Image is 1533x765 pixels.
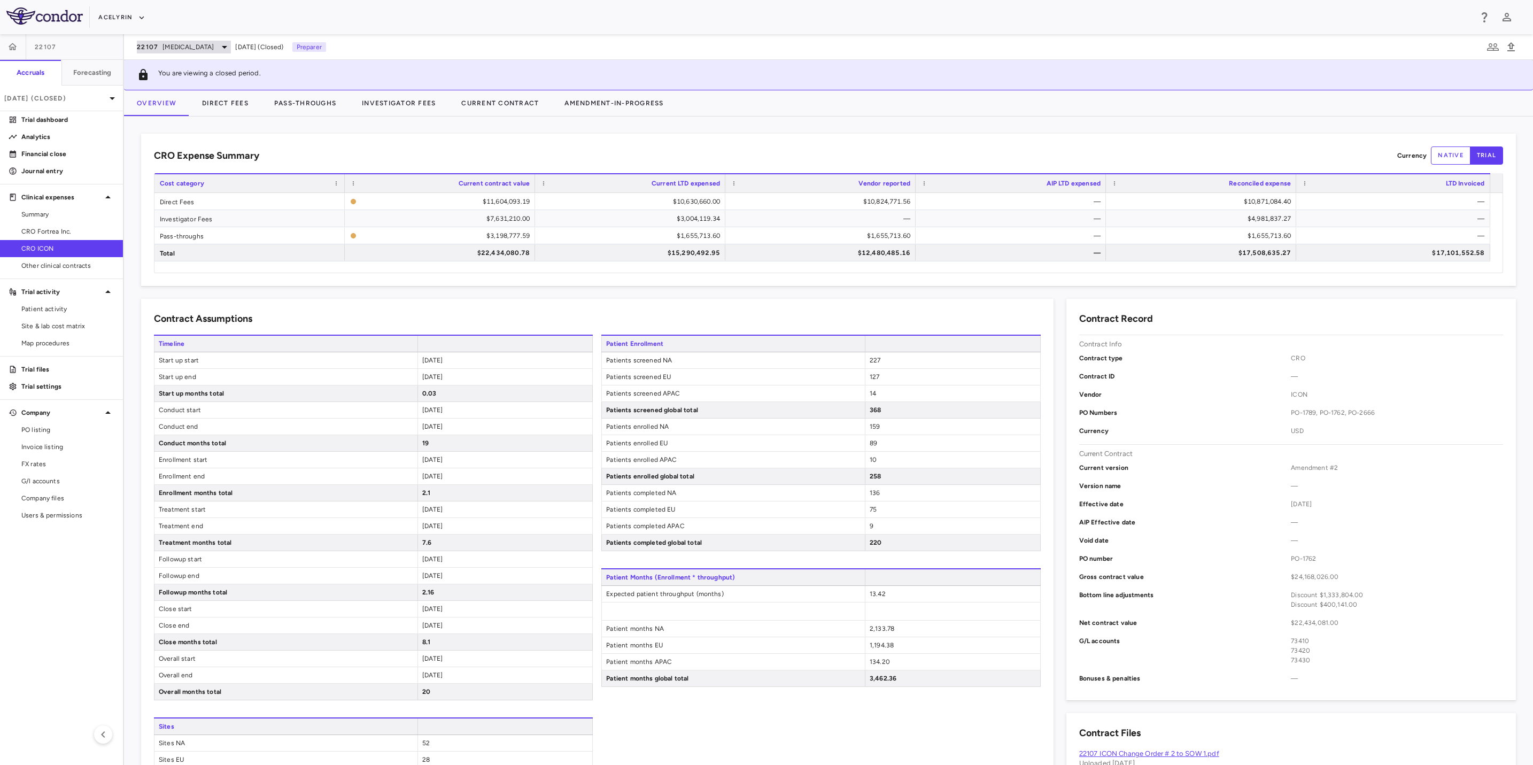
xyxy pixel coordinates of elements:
[292,42,326,52] p: Preparer
[21,210,114,219] span: Summary
[1079,390,1291,399] p: Vendor
[1291,590,1503,600] div: Discount $1,333,804.00
[1291,655,1503,665] div: 73430
[870,439,877,447] span: 89
[735,227,910,244] div: $1,655,713.60
[1079,674,1291,683] p: Bonuses & penalties
[459,180,530,187] span: Current contract value
[601,569,865,585] span: Patient Months (Enrollment * throughput)
[160,180,204,187] span: Cost category
[17,68,44,78] h6: Accruals
[870,590,886,598] span: 13.42
[870,539,881,546] span: 220
[1291,463,1503,473] span: Amendment #2
[925,227,1101,244] div: —
[870,373,879,381] span: 127
[154,244,345,261] div: Total
[158,68,261,81] p: You are viewing a closed period.
[1291,408,1503,418] span: PO-1789, PO-1762, PO-2666
[154,617,417,633] span: Close end
[154,210,345,227] div: Investigator Fees
[1291,600,1503,609] div: Discount $400,141.00
[652,180,720,187] span: Current LTD expensed
[21,287,102,297] p: Trial activity
[858,180,910,187] span: Vendor reported
[4,94,106,103] p: [DATE] (Closed)
[602,435,865,451] span: Patients enrolled EU
[154,501,417,517] span: Treatment start
[154,193,345,210] div: Direct Fees
[870,506,877,513] span: 75
[21,382,114,391] p: Trial settings
[870,390,876,397] span: 14
[1079,408,1291,418] p: PO Numbers
[1470,146,1503,165] button: trial
[925,244,1101,261] div: —
[735,210,910,227] div: —
[21,115,114,125] p: Trial dashboard
[154,468,417,484] span: Enrollment end
[422,473,443,480] span: [DATE]
[422,589,435,596] span: 2.16
[354,210,530,227] div: $7,631,210.00
[735,193,910,210] div: $10,824,771.56
[422,506,443,513] span: [DATE]
[422,373,443,381] span: [DATE]
[98,9,145,26] button: Acelyrin
[350,228,530,243] span: The contract record and uploaded budget values do not match. Please review the contract record an...
[21,192,102,202] p: Clinical expenses
[422,572,443,579] span: [DATE]
[235,42,283,52] span: [DATE] (Closed)
[1079,590,1291,609] p: Bottom line adjustments
[422,439,429,447] span: 19
[1116,244,1291,261] div: $17,508,635.27
[602,654,865,670] span: Patient months APAC
[602,452,865,468] span: Patients enrolled APAC
[422,539,431,546] span: 7.6
[1397,151,1427,160] p: Currency
[21,511,114,520] span: Users & permissions
[154,601,417,617] span: Close start
[154,452,417,468] span: Enrollment start
[1291,618,1503,628] span: $22,434,081.00
[1446,180,1485,187] span: LTD Invoiced
[870,473,881,480] span: 258
[1116,210,1291,227] div: $4,981,837.27
[154,352,417,368] span: Start up start
[21,227,114,236] span: CRO Fortrea Inc.
[1291,426,1503,436] span: USD
[154,551,417,567] span: Followup start
[154,419,417,435] span: Conduct end
[1079,339,1122,349] p: Contract Info
[1291,372,1503,381] span: —
[602,402,865,418] span: Patients screened global total
[1306,227,1485,244] div: —
[349,90,448,116] button: Investigator Fees
[21,166,114,176] p: Journal entry
[1291,390,1503,399] span: ICON
[154,227,345,244] div: Pass-throughs
[361,193,530,210] div: $11,604,093.19
[1079,554,1291,563] p: PO number
[154,336,417,352] span: Timeline
[422,406,443,414] span: [DATE]
[35,43,56,51] span: 22107
[1079,312,1153,326] h6: Contract Record
[21,261,114,271] span: Other clinical contracts
[21,244,114,253] span: CRO ICON
[870,456,877,463] span: 10
[162,42,214,52] span: [MEDICAL_DATA]
[602,419,865,435] span: Patients enrolled NA
[422,522,443,530] span: [DATE]
[1079,353,1291,363] p: Contract type
[189,90,261,116] button: Direct Fees
[154,518,417,534] span: Treatment end
[1229,180,1291,187] span: Reconciled expense
[154,312,252,326] h6: Contract Assumptions
[1291,481,1503,491] span: —
[1079,536,1291,545] p: Void date
[422,423,443,430] span: [DATE]
[422,605,443,613] span: [DATE]
[21,304,114,314] span: Patient activity
[1291,353,1503,363] span: CRO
